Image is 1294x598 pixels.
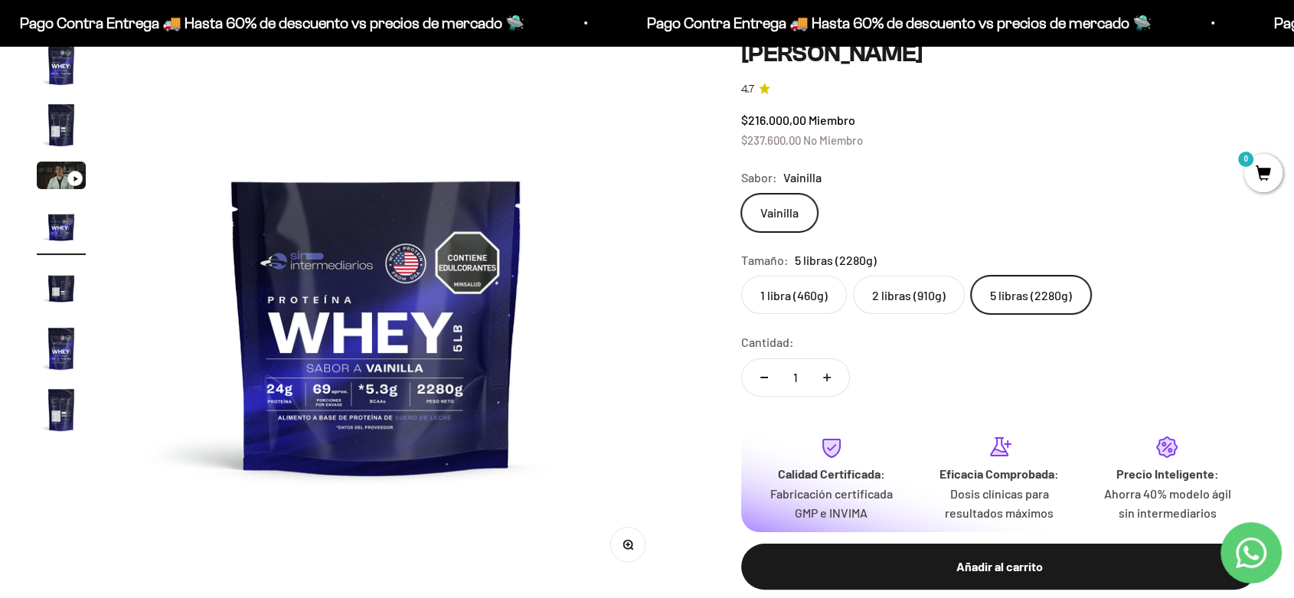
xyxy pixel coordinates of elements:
p: Ahorra 40% modelo ágil sin intermediarios [1096,484,1239,523]
button: Ir al artículo 6 [37,324,86,377]
button: Reducir cantidad [742,359,786,396]
a: 0 [1244,166,1283,183]
img: Proteína Whey - Vainilla [668,39,1213,584]
a: 4.74.7 de 5.0 estrellas [741,81,1257,98]
span: Vainilla [783,168,822,188]
span: Miembro [809,113,855,127]
img: Proteína Whey - Vainilla [37,324,86,373]
span: $237.600,00 [741,133,801,147]
p: Fabricación certificada GMP e INVIMA [760,484,903,523]
img: Proteína Whey - Vainilla [37,263,86,312]
img: Proteína Whey - Vainilla [37,39,86,88]
img: Proteína Whey - Vainilla [37,201,86,250]
button: Ir al artículo 7 [37,385,86,439]
img: Proteína Whey - Vainilla [37,385,86,434]
strong: Eficacia Comprobada: [939,466,1059,481]
p: Dosis clínicas para resultados máximos [927,484,1070,523]
button: Ir al artículo 4 [37,201,86,255]
mark: 0 [1237,150,1255,168]
button: Ir al artículo 2 [37,100,86,154]
img: Proteína Whey - Vainilla [104,39,649,584]
span: $216.000,00 [741,113,806,127]
span: No Miembro [803,133,863,147]
button: Ir al artículo 5 [37,263,86,316]
button: Añadir al carrito [741,544,1257,590]
p: Pago Contra Entrega 🚚 Hasta 60% de descuento vs precios de mercado 🛸 [580,11,1085,35]
h1: [PERSON_NAME] [741,39,1257,68]
strong: Calidad Certificada: [778,466,885,481]
button: Ir al artículo 3 [37,162,86,194]
label: Cantidad: [741,332,794,352]
img: Proteína Whey - Vainilla [37,100,86,149]
span: 5 libras (2280g) [795,250,877,270]
strong: Precio Inteligente: [1116,466,1218,481]
span: 4.7 [741,81,754,98]
legend: Sabor: [741,168,777,188]
div: Añadir al carrito [772,557,1227,577]
button: Aumentar cantidad [805,359,849,396]
button: Ir al artículo 1 [37,39,86,93]
legend: Tamaño: [741,250,789,270]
